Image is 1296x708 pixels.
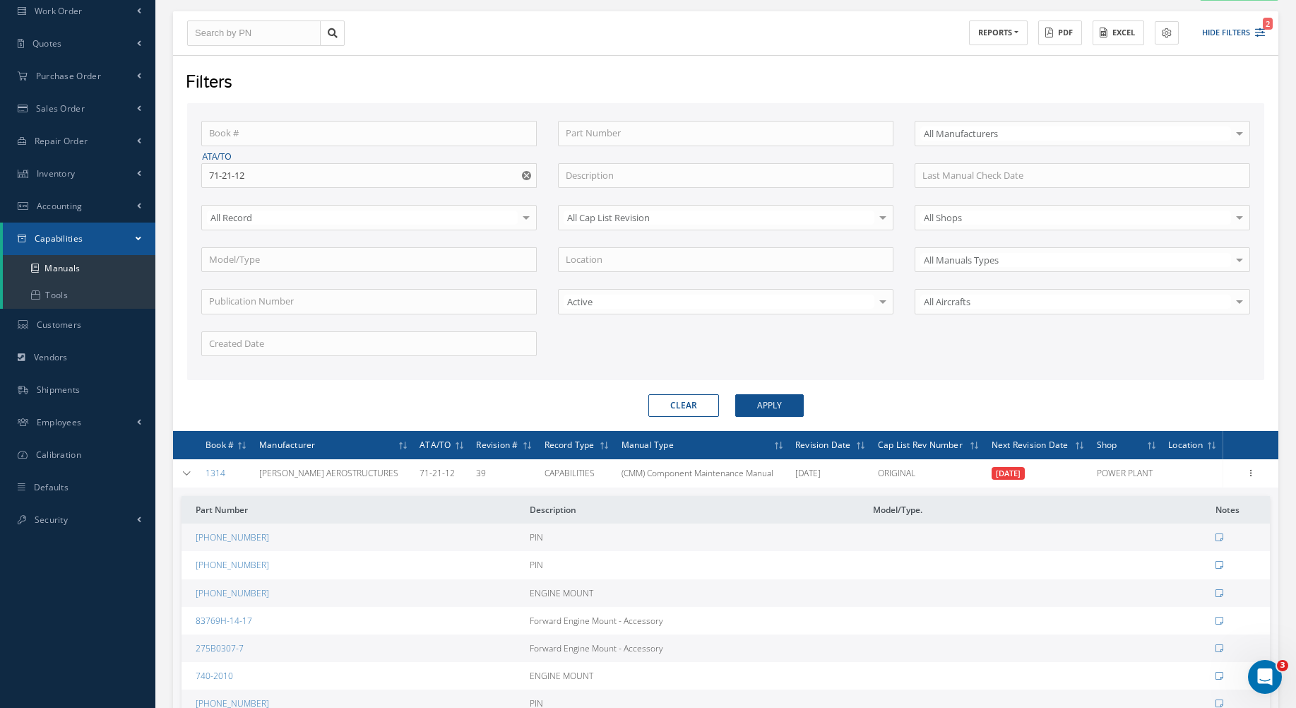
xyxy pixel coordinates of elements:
a: [PHONE_NUMBER] [196,559,269,571]
span: Record Type [545,437,595,451]
td: 71-21-12 [414,459,470,488]
a: 1314 [206,467,225,479]
span: Work Order [35,5,83,17]
input: Location [558,247,893,273]
button: Apply [735,394,804,417]
button: REPORTS [969,20,1028,45]
a: Manuals [3,255,155,282]
a: 275B0307-7 [196,642,244,654]
a: 83769H-14-17 [196,615,252,627]
input: Last Manual Check Date [915,163,1250,189]
span: Book # [206,437,234,451]
span: PIN [530,531,543,543]
abbr: Outdated [992,467,1025,479]
a: 740-2010 [196,670,233,682]
button: PDF [1038,20,1082,45]
th: Notes [1210,496,1270,524]
span: Defaults [34,481,69,493]
iframe: Intercom live chat [1248,660,1282,694]
input: Publication Number [201,289,537,314]
td: 39 [470,459,538,488]
span: Forward Engine Mount - Accessory [530,642,663,654]
input: Part Number [558,121,893,146]
span: 2 [1263,18,1273,30]
span: Next Revision Date [992,437,1069,451]
span: Manufacturer [259,437,315,451]
span: All Record [207,211,518,225]
th: Description [524,496,867,524]
span: Manual Type [622,437,674,451]
span: Vendors [34,351,68,363]
th: Model/Type. [867,496,1210,524]
th: Part Number [182,496,524,524]
span: Security [35,514,68,526]
span: Employees [37,416,82,428]
span: PIN [530,559,543,571]
span: Forward Engine Mount - Accessory [530,615,663,627]
span: Quotes [32,37,62,49]
span: ENGINE MOUNT [530,587,593,599]
a: [PHONE_NUMBER] [196,587,269,599]
span: All Manuals Types [920,253,1231,267]
button: Hide Filters2 [1189,21,1265,45]
a: Tools [3,282,155,309]
input: Description [558,163,893,189]
input: Search by PN [187,20,321,46]
td: [DATE] [790,459,872,488]
a: [PHONE_NUMBER] [196,531,269,543]
span: Capabilities [35,232,83,244]
a: Capabilities [3,223,155,255]
span: All Shops [920,211,1231,225]
span: ENGINE MOUNT [530,670,593,682]
td: CAPABILITIES [539,459,616,488]
span: Active [564,295,874,309]
span: Revision Date [795,437,851,451]
td: POWER PLANT [1091,459,1163,488]
span: ATA/TO [420,437,451,451]
div: Filters [175,70,1273,97]
span: Shipments [37,384,81,396]
span: All Manufacturers [920,126,1231,141]
span: [DATE] [992,467,1025,480]
span: Sales Order [36,102,85,114]
span: Purchase Order [36,70,101,82]
span: Repair Order [35,135,88,147]
span: Cap List Rev Number [878,437,963,451]
input: Book # [201,121,537,146]
label: ATA/TO [202,151,537,163]
span: Accounting [37,200,83,212]
span: [PERSON_NAME] AEROSTRUCTURES [259,467,398,479]
input: Created Date [201,331,537,357]
input: Model/Type [201,247,537,273]
span: Shop [1097,437,1117,451]
span: Calibration [36,449,81,461]
button: Reset [519,163,537,189]
button: Clear [648,394,719,417]
td: (CMM) Component Maintenance Manual [616,459,790,488]
td: ORIGINAL [872,459,986,488]
span: 3 [1277,660,1288,671]
span: Customers [37,319,82,331]
span: Location [1168,437,1203,451]
span: All Aircrafts [920,295,1231,309]
span: All Cap List Revision [564,211,874,225]
span: Inventory [37,167,76,179]
svg: Reset [522,171,531,180]
input: ATA/TO [201,163,537,189]
span: Revision # [476,437,518,451]
button: Excel [1093,20,1144,45]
